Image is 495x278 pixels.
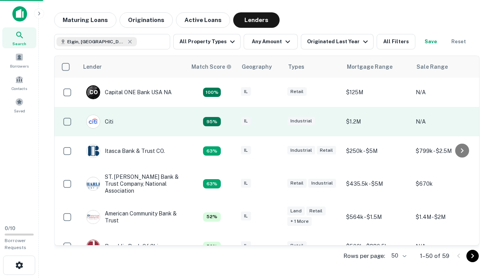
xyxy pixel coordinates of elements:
[288,62,304,71] div: Types
[412,56,481,78] th: Sale Range
[287,146,315,155] div: Industrial
[306,207,326,215] div: Retail
[412,107,481,136] td: N/A
[343,251,385,261] p: Rows per page:
[86,173,179,195] div: ST. [PERSON_NAME] Bank & Trust Company, National Association
[87,144,100,158] img: picture
[377,34,415,49] button: All Filters
[176,12,230,28] button: Active Loans
[412,136,481,166] td: $799k - $2.5M
[342,166,412,202] td: $435.5k - $5M
[12,6,27,22] img: capitalize-icon.png
[2,50,36,71] a: Borrowers
[287,87,307,96] div: Retail
[5,225,15,231] span: 0 / 10
[342,107,412,136] td: $1.2M
[86,239,171,253] div: Republic Bank Of Chicago
[446,34,471,49] button: Reset
[2,27,36,48] a: Search
[86,85,172,99] div: Capital ONE Bank USA NA
[14,108,25,114] span: Saved
[67,38,125,45] span: Elgin, [GEOGRAPHIC_DATA], [GEOGRAPHIC_DATA]
[187,56,237,78] th: Capitalize uses an advanced AI algorithm to match your search with the best lender. The match sco...
[308,179,336,188] div: Industrial
[233,12,280,28] button: Lenders
[307,37,370,46] div: Originated Last Year
[87,240,100,253] img: picture
[86,210,179,224] div: American Community Bank & Trust
[412,166,481,202] td: $670k
[203,179,221,188] div: Capitalize uses an advanced AI algorithm to match your search with the best lender. The match sco...
[119,12,173,28] button: Originations
[12,41,26,47] span: Search
[173,34,241,49] button: All Property Types
[287,179,307,188] div: Retail
[342,136,412,166] td: $250k - $5M
[456,216,495,253] iframe: Chat Widget
[203,242,221,251] div: Capitalize uses an advanced AI algorithm to match your search with the best lender. The match sco...
[2,95,36,115] a: Saved
[412,232,481,261] td: N/A
[287,117,315,125] div: Industrial
[342,232,412,261] td: $500k - $880.5k
[87,115,100,128] img: picture
[418,34,443,49] button: Save your search to get updates of matches that match your search criteria.
[86,144,165,158] div: Itasca Bank & Trust CO.
[241,179,251,188] div: IL
[317,146,336,155] div: Retail
[203,146,221,156] div: Capitalize uses an advanced AI algorithm to match your search with the best lender. The match sco...
[347,62,393,71] div: Mortgage Range
[191,63,230,71] h6: Match Score
[5,238,26,250] span: Borrower Requests
[242,62,272,71] div: Geography
[287,241,307,250] div: Retail
[83,62,102,71] div: Lender
[241,87,251,96] div: IL
[416,62,448,71] div: Sale Range
[342,78,412,107] td: $125M
[203,88,221,97] div: Capitalize uses an advanced AI algorithm to match your search with the best lender. The match sco...
[203,117,221,126] div: Capitalize uses an advanced AI algorithm to match your search with the best lender. The match sco...
[301,34,374,49] button: Originated Last Year
[79,56,187,78] th: Lender
[342,202,412,232] td: $564k - $1.5M
[10,63,29,69] span: Borrowers
[89,88,97,97] p: C O
[466,250,479,262] button: Go to next page
[87,210,100,224] img: picture
[237,56,283,78] th: Geography
[342,56,412,78] th: Mortgage Range
[412,202,481,232] td: $1.4M - $2M
[283,56,342,78] th: Types
[241,212,251,220] div: IL
[241,146,251,155] div: IL
[388,250,408,261] div: 50
[287,207,305,215] div: Land
[412,78,481,107] td: N/A
[87,177,100,190] img: picture
[241,117,251,125] div: IL
[287,217,312,226] div: + 1 more
[241,241,251,250] div: IL
[420,251,449,261] p: 1–50 of 59
[244,34,298,49] button: Any Amount
[54,12,116,28] button: Maturing Loans
[86,115,113,129] div: Citi
[2,72,36,93] a: Contacts
[203,212,221,222] div: Capitalize uses an advanced AI algorithm to match your search with the best lender. The match sco...
[12,85,27,92] span: Contacts
[191,63,232,71] div: Capitalize uses an advanced AI algorithm to match your search with the best lender. The match sco...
